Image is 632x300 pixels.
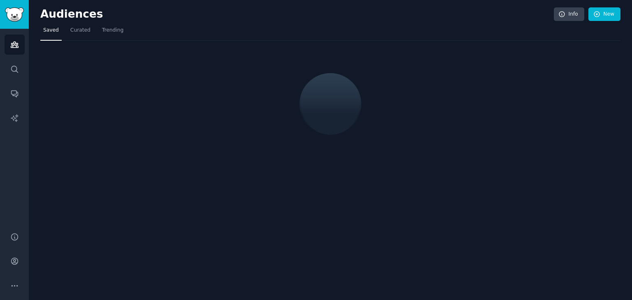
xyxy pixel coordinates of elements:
h2: Audiences [40,8,554,21]
img: GummySearch logo [5,7,24,22]
a: Info [554,7,584,21]
span: Curated [70,27,91,34]
a: Saved [40,24,62,41]
span: Trending [102,27,123,34]
a: Curated [67,24,93,41]
a: New [588,7,620,21]
span: Saved [43,27,59,34]
a: Trending [99,24,126,41]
